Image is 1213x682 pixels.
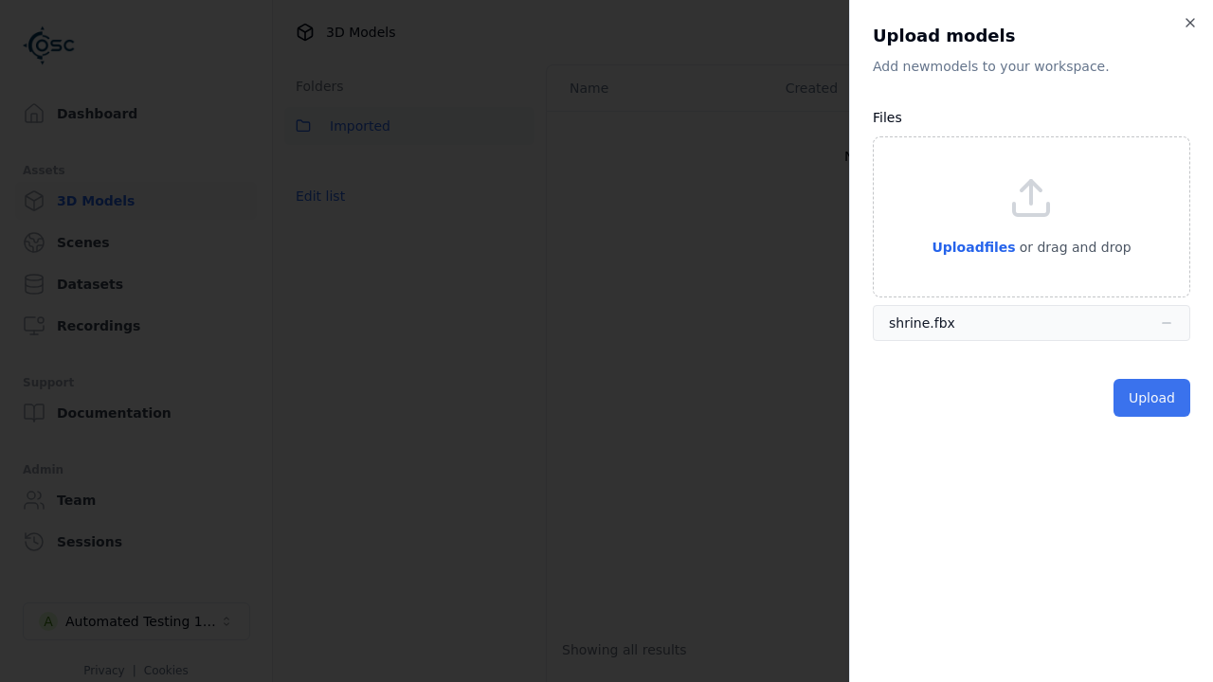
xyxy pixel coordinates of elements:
[1113,379,1190,417] button: Upload
[932,240,1015,255] span: Upload files
[873,110,902,125] label: Files
[1016,236,1132,259] p: or drag and drop
[889,314,955,332] div: shrine.fbx
[873,23,1190,49] h2: Upload models
[873,57,1190,76] p: Add new model s to your workspace.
